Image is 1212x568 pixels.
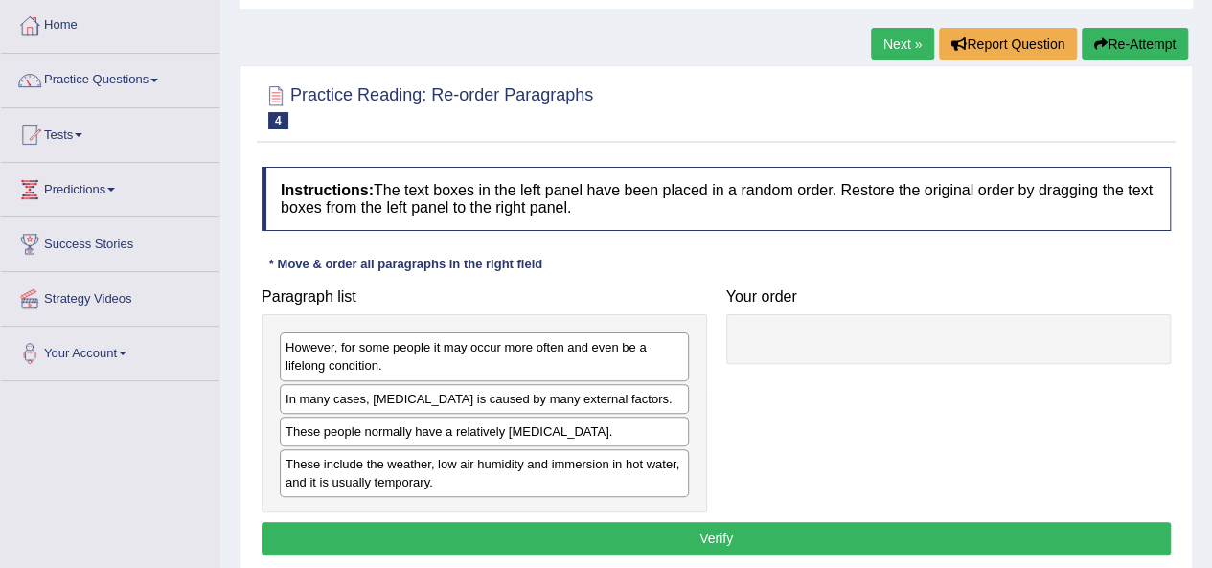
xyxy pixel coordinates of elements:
button: Verify [262,522,1171,555]
a: Next » [871,28,934,60]
a: Your Account [1,327,219,375]
h4: Your order [726,288,1172,306]
button: Re-Attempt [1082,28,1188,60]
h4: Paragraph list [262,288,707,306]
div: However, for some people it may occur more often and even be a lifelong condition. [280,332,689,380]
div: These include the weather, low air humidity and immersion in hot water, and it is usually temporary. [280,449,689,497]
a: Success Stories [1,217,219,265]
button: Report Question [939,28,1077,60]
div: These people normally have a relatively [MEDICAL_DATA]. [280,417,689,446]
b: Instructions: [281,182,374,198]
div: In many cases, [MEDICAL_DATA] is caused by many external factors. [280,384,689,414]
a: Practice Questions [1,54,219,102]
a: Predictions [1,163,219,211]
a: Strategy Videos [1,272,219,320]
div: * Move & order all paragraphs in the right field [262,255,550,273]
span: 4 [268,112,288,129]
h2: Practice Reading: Re-order Paragraphs [262,81,593,129]
a: Tests [1,108,219,156]
h4: The text boxes in the left panel have been placed in a random order. Restore the original order b... [262,167,1171,231]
